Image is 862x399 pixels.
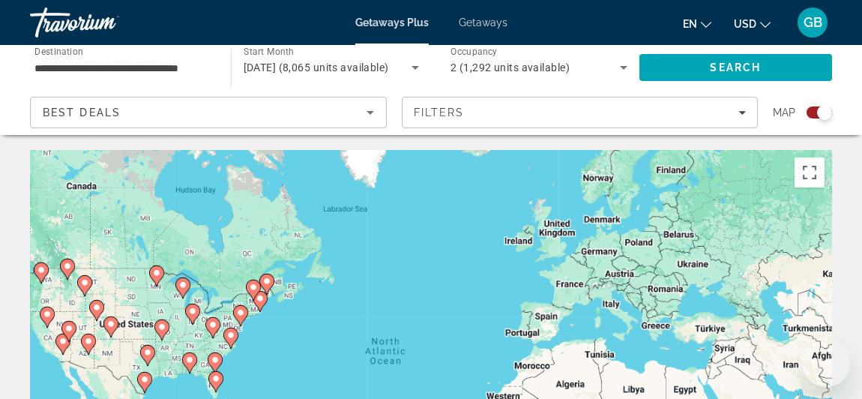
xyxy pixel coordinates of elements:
[459,16,507,28] a: Getaways
[43,106,121,118] span: Best Deals
[795,157,825,187] button: Toggle fullscreen view
[34,46,83,56] span: Destination
[414,106,465,118] span: Filters
[402,97,759,128] button: Filters
[802,339,850,387] iframe: Button to launch messaging window
[43,103,374,121] mat-select: Sort by
[244,61,389,73] span: [DATE] (8,065 units available)
[450,46,498,57] span: Occupancy
[773,102,795,123] span: Map
[355,16,429,28] a: Getaways Plus
[734,18,756,30] span: USD
[34,59,211,77] input: Select destination
[804,15,822,30] span: GB
[450,61,570,73] span: 2 (1,292 units available)
[710,61,761,73] span: Search
[683,13,711,34] button: Change language
[30,3,180,42] a: Travorium
[639,54,833,81] button: Search
[793,7,832,38] button: User Menu
[244,46,294,57] span: Start Month
[683,18,697,30] span: en
[734,13,771,34] button: Change currency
